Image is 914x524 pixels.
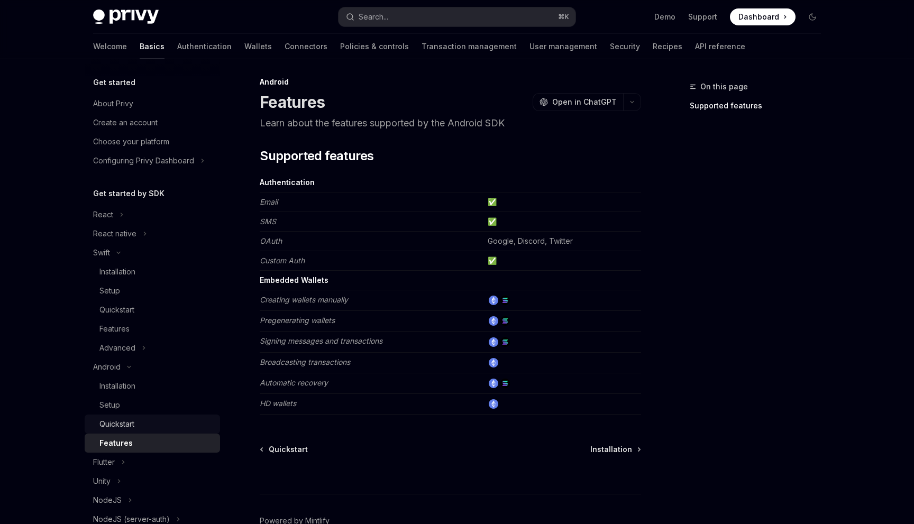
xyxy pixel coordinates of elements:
[489,337,498,347] img: ethereum.png
[558,13,569,21] span: ⌘ K
[93,76,135,89] h5: Get started
[688,12,717,22] a: Support
[99,380,135,392] div: Installation
[85,434,220,453] a: Features
[260,178,315,187] strong: Authentication
[489,379,498,388] img: ethereum.png
[85,300,220,319] a: Quickstart
[533,93,623,111] button: Open in ChatGPT
[99,304,134,316] div: Quickstart
[260,236,282,245] em: OAuth
[85,319,220,338] a: Features
[93,361,121,373] div: Android
[285,34,327,59] a: Connectors
[489,399,498,409] img: ethereum.png
[93,34,127,59] a: Welcome
[500,337,510,347] img: solana.png
[99,342,135,354] div: Advanced
[99,284,120,297] div: Setup
[260,148,373,164] span: Supported features
[340,34,409,59] a: Policies & controls
[99,418,134,430] div: Quickstart
[690,97,829,114] a: Supported features
[260,275,328,284] strong: Embedded Wallets
[359,11,388,23] div: Search...
[529,34,597,59] a: User management
[590,444,632,455] span: Installation
[653,34,682,59] a: Recipes
[590,444,640,455] a: Installation
[500,296,510,305] img: solana.png
[260,399,296,408] em: HD wallets
[730,8,796,25] a: Dashboard
[93,97,133,110] div: About Privy
[85,396,220,415] a: Setup
[269,444,308,455] span: Quickstart
[99,399,120,411] div: Setup
[93,135,169,148] div: Choose your platform
[85,113,220,132] a: Create an account
[93,456,115,468] div: Flutter
[99,437,133,449] div: Features
[140,34,164,59] a: Basics
[483,232,641,251] td: Google, Discord, Twitter
[260,336,382,345] em: Signing messages and transactions
[489,358,498,367] img: ethereum.png
[85,376,220,396] a: Installation
[610,34,640,59] a: Security
[93,187,164,200] h5: Get started by SDK
[700,80,748,93] span: On this page
[483,192,641,212] td: ✅
[260,295,348,304] em: Creating wallets manually
[260,316,335,325] em: Pregenerating wallets
[93,494,122,507] div: NodeJS
[422,34,517,59] a: Transaction management
[500,379,510,388] img: solana.png
[85,415,220,434] a: Quickstart
[93,475,111,488] div: Unity
[500,316,510,326] img: solana.png
[339,7,575,26] button: Search...⌘K
[260,357,350,366] em: Broadcasting transactions
[260,256,305,265] em: Custom Auth
[738,12,779,22] span: Dashboard
[99,323,130,335] div: Features
[93,116,158,129] div: Create an account
[695,34,745,59] a: API reference
[260,378,328,387] em: Automatic recovery
[483,251,641,271] td: ✅
[93,10,159,24] img: dark logo
[99,265,135,278] div: Installation
[93,154,194,167] div: Configuring Privy Dashboard
[85,262,220,281] a: Installation
[804,8,821,25] button: Toggle dark mode
[93,227,136,240] div: React native
[261,444,308,455] a: Quickstart
[260,93,325,112] h1: Features
[85,281,220,300] a: Setup
[93,246,110,259] div: Swift
[489,296,498,305] img: ethereum.png
[260,197,278,206] em: Email
[85,132,220,151] a: Choose your platform
[93,208,113,221] div: React
[552,97,617,107] span: Open in ChatGPT
[260,77,641,87] div: Android
[489,316,498,326] img: ethereum.png
[260,116,641,131] p: Learn about the features supported by the Android SDK
[654,12,675,22] a: Demo
[483,212,641,232] td: ✅
[244,34,272,59] a: Wallets
[260,217,276,226] em: SMS
[85,94,220,113] a: About Privy
[177,34,232,59] a: Authentication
